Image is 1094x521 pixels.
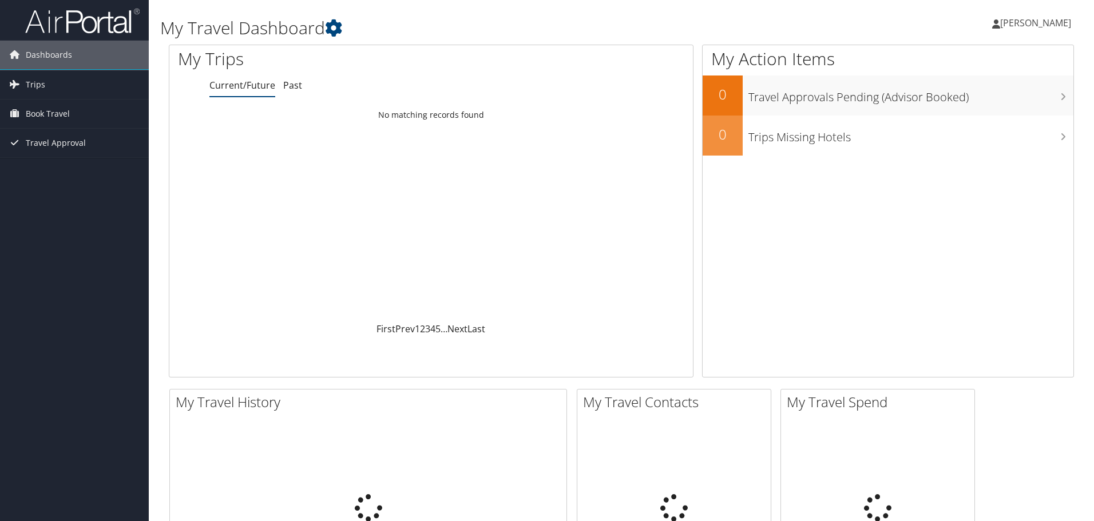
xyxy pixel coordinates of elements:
h2: My Travel Spend [787,392,974,412]
a: Current/Future [209,79,275,92]
a: 4 [430,323,435,335]
h3: Trips Missing Hotels [748,124,1073,145]
span: [PERSON_NAME] [1000,17,1071,29]
h1: My Travel Dashboard [160,16,775,40]
a: 5 [435,323,441,335]
a: Prev [395,323,415,335]
a: First [376,323,395,335]
span: Trips [26,70,45,99]
span: … [441,323,447,335]
a: 1 [415,323,420,335]
h2: My Travel History [176,392,566,412]
td: No matching records found [169,105,693,125]
a: Past [283,79,302,92]
a: Next [447,323,467,335]
a: Last [467,323,485,335]
span: Travel Approval [26,129,86,157]
span: Dashboards [26,41,72,69]
img: airportal-logo.png [25,7,140,34]
a: 3 [425,323,430,335]
a: 0Travel Approvals Pending (Advisor Booked) [703,75,1073,116]
a: 0Trips Missing Hotels [703,116,1073,156]
h2: 0 [703,125,743,144]
h2: My Travel Contacts [583,392,771,412]
h3: Travel Approvals Pending (Advisor Booked) [748,83,1073,105]
h1: My Trips [178,47,466,71]
a: [PERSON_NAME] [992,6,1083,40]
span: Book Travel [26,100,70,128]
a: 2 [420,323,425,335]
h1: My Action Items [703,47,1073,71]
h2: 0 [703,85,743,104]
